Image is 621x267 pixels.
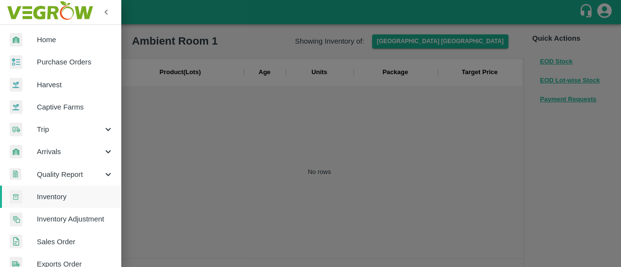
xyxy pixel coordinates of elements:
[37,34,114,45] span: Home
[37,146,103,157] span: Arrivals
[10,123,22,137] img: delivery
[10,212,22,226] img: inventory
[10,168,21,180] img: qualityReport
[37,124,103,135] span: Trip
[10,100,22,114] img: harvest
[10,78,22,92] img: harvest
[37,79,114,90] span: Harvest
[37,236,114,247] span: Sales Order
[10,145,22,159] img: whArrival
[37,191,114,202] span: Inventory
[37,102,114,112] span: Captive Farms
[10,55,22,69] img: reciept
[10,235,22,249] img: sales
[10,190,22,204] img: whInventory
[37,214,114,224] span: Inventory Adjustment
[37,57,114,67] span: Purchase Orders
[10,33,22,47] img: whArrival
[37,169,103,180] span: Quality Report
